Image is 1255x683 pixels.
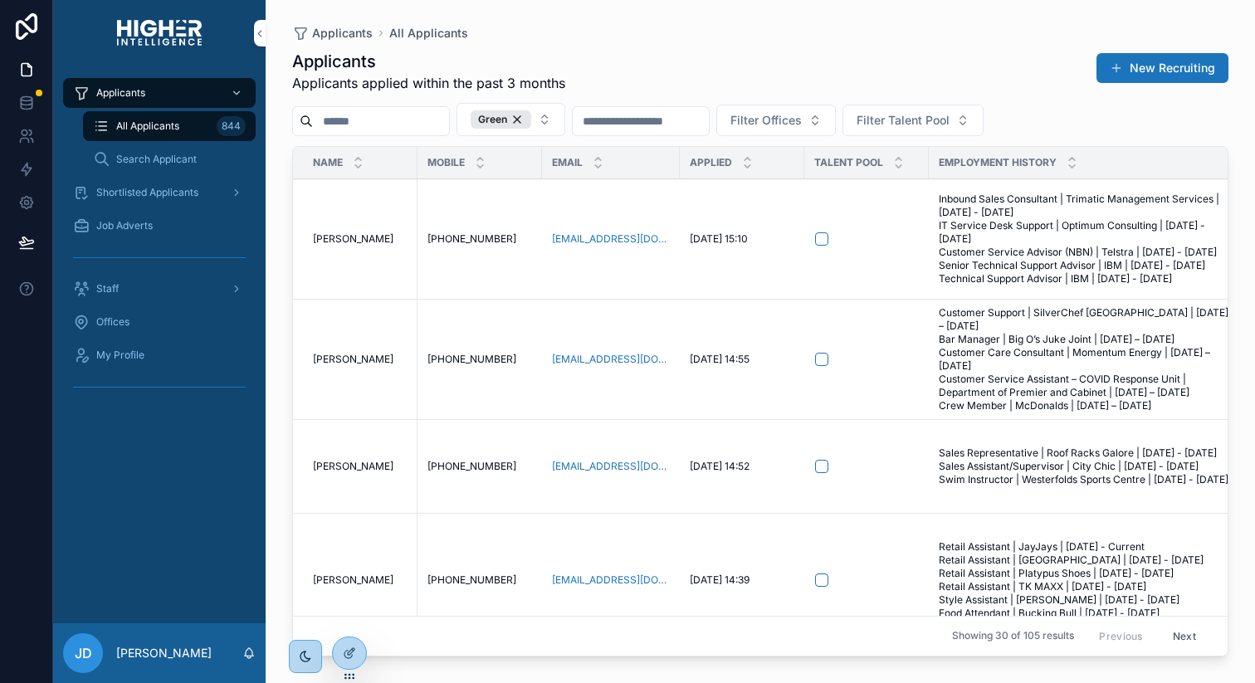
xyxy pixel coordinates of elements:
[427,573,532,587] a: [PHONE_NUMBER]
[939,156,1057,169] span: Employment History
[292,50,565,73] h1: Applicants
[63,211,256,241] a: Job Adverts
[96,86,145,100] span: Applicants
[96,186,198,199] span: Shortlisted Applicants
[63,274,256,304] a: Staff
[83,111,256,141] a: All Applicants844
[312,25,373,41] span: Applicants
[690,460,794,473] a: [DATE] 14:52
[313,353,393,366] span: [PERSON_NAME]
[552,460,670,473] a: [EMAIL_ADDRESS][DOMAIN_NAME]
[427,573,516,587] span: [PHONE_NUMBER]
[471,110,531,129] div: Green
[690,353,794,366] a: [DATE] 14:55
[427,156,465,169] span: Mobile
[552,353,670,366] a: [EMAIL_ADDRESS][DOMAIN_NAME]
[116,120,179,133] span: All Applicants
[313,573,393,587] span: [PERSON_NAME]
[690,156,732,169] span: Applied
[939,446,1232,486] a: Sales Representative | Roof Racks Galore | [DATE] - [DATE] Sales Assistant/Supervisor | City Chic...
[63,178,256,207] a: Shortlisted Applicants
[552,573,670,587] a: [EMAIL_ADDRESS][DOMAIN_NAME]
[857,112,950,129] span: Filter Talent Pool
[96,282,119,295] span: Staff
[552,156,583,169] span: Email
[814,156,883,169] span: Talent Pool
[313,232,408,246] a: [PERSON_NAME]
[313,573,408,587] a: [PERSON_NAME]
[690,232,794,246] a: [DATE] 15:10
[96,349,144,362] span: My Profile
[952,630,1074,643] span: Showing 30 of 105 results
[690,573,794,587] a: [DATE] 14:39
[217,116,246,136] div: 844
[313,460,393,473] span: [PERSON_NAME]
[63,307,256,337] a: Offices
[313,156,343,169] span: Name
[313,460,408,473] a: [PERSON_NAME]
[552,232,670,246] a: [EMAIL_ADDRESS][DOMAIN_NAME]
[457,103,565,136] button: Select Button
[292,73,565,93] span: Applicants applied within the past 3 months
[690,232,748,246] span: [DATE] 15:10
[313,353,408,366] a: [PERSON_NAME]
[716,105,836,136] button: Select Button
[427,232,532,246] a: [PHONE_NUMBER]
[83,144,256,174] a: Search Applicant
[116,645,212,661] p: [PERSON_NAME]
[690,353,750,366] span: [DATE] 14:55
[1096,53,1228,83] button: New Recruiting
[471,110,531,129] button: Unselect GREEN
[730,112,802,129] span: Filter Offices
[690,460,750,473] span: [DATE] 14:52
[63,340,256,370] a: My Profile
[427,232,516,246] span: [PHONE_NUMBER]
[75,643,92,663] span: JD
[690,573,750,587] span: [DATE] 14:39
[939,193,1232,285] a: Inbound Sales Consultant | Trimatic Management Services | [DATE] - [DATE] IT Service Desk Support...
[292,25,373,41] a: Applicants
[842,105,984,136] button: Select Button
[939,306,1232,412] a: Customer Support | SilverChef [GEOGRAPHIC_DATA] | [DATE] – [DATE] Bar Manager | Big O’s Juke Join...
[96,219,153,232] span: Job Adverts
[427,353,532,366] a: [PHONE_NUMBER]
[427,353,516,366] span: [PHONE_NUMBER]
[427,460,532,473] a: [PHONE_NUMBER]
[63,78,256,108] a: Applicants
[117,20,202,46] img: App logo
[313,232,393,246] span: [PERSON_NAME]
[939,540,1232,620] a: Retail Assistant | JayJays | [DATE] - Current Retail Assistant | [GEOGRAPHIC_DATA] | [DATE] - [DA...
[116,153,197,166] span: Search Applicant
[1161,623,1208,649] button: Next
[53,66,266,422] div: scrollable content
[389,25,468,41] a: All Applicants
[427,460,516,473] span: [PHONE_NUMBER]
[96,315,129,329] span: Offices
